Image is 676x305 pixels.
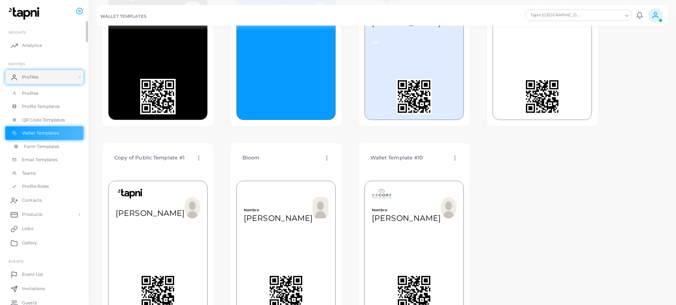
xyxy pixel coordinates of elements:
[22,271,43,278] span: Event List
[372,213,441,223] span: [PERSON_NAME]
[5,113,83,127] a: QR Code Templates
[22,240,37,246] span: Gallery
[22,74,38,80] span: Profiles
[5,140,83,153] a: Form Templates
[441,197,456,218] img: user.png
[22,285,45,292] span: Invitations
[22,197,42,203] span: Contacts
[22,225,33,232] span: Links
[6,7,46,20] img: logo
[370,155,423,161] h4: Wallet Template #10
[9,30,26,34] span: INSIGHTS
[5,70,83,84] a: Profiles
[5,236,83,250] a: Gallery
[582,11,622,19] input: Search for option
[9,62,25,66] span: ENTITIES
[22,130,59,136] span: Wallet Templates
[372,40,456,45] span: BIO
[5,207,83,222] a: Products
[185,197,200,218] img: user.png
[5,282,83,296] a: Invitations
[372,188,391,199] img: Logo
[5,100,83,113] a: Profile Templates
[22,170,36,176] span: Teams
[5,126,83,140] a: Wallet Templates
[5,267,83,282] a: Event List
[5,180,83,193] a: Profile Roles
[529,12,581,19] span: Tapni [GEOGRAPHIC_DATA]
[5,222,83,236] a: Links
[100,14,146,19] h5: WALLET TEMPLATES
[526,10,632,21] div: Search for option
[242,155,260,161] h4: Bloom
[5,193,83,207] a: Contacts
[244,208,313,213] span: Nombre
[116,188,148,199] img: Logo
[116,208,185,218] span: [PERSON_NAME]
[5,153,83,167] a: Email Templates
[396,79,432,114] img: QR Code
[114,155,185,161] h4: Copy of Public Template #1
[313,197,328,218] img: user.png
[372,208,441,213] span: Nombre
[5,167,83,180] a: Teams
[524,79,560,114] img: QR Code
[22,42,42,49] span: Analytics
[22,157,58,163] span: Email Templates
[5,38,83,53] a: Analytics
[22,183,49,190] span: Profile Roles
[22,90,38,97] span: Profiles
[22,211,42,218] span: Products
[5,87,83,100] a: Profiles
[24,143,60,150] span: Form Templates
[9,259,23,263] span: EVENTS
[22,103,60,110] span: Profile Templates
[244,213,313,223] span: [PERSON_NAME]
[22,117,65,123] span: QR Code Templates
[140,79,176,114] img: QR Code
